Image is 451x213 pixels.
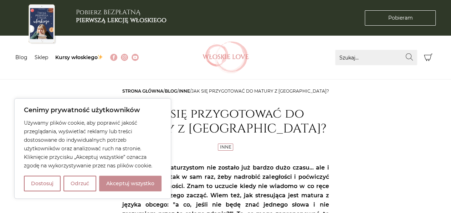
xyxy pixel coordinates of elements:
[63,176,96,191] button: Odrzuć
[24,106,162,114] p: Cenimy prywatność użytkowników
[24,176,61,191] button: Dostosuj
[122,106,329,136] h1: Jak się przygotować do matury z [GEOGRAPHIC_DATA]?
[122,88,329,94] span: / / /
[365,10,436,26] a: Pobieram
[179,88,190,94] a: Inne
[76,16,166,25] b: pierwszą lekcję włoskiego
[335,50,417,65] input: Szukaj...
[220,144,231,150] a: Inne
[15,54,27,61] a: Blog
[191,88,329,94] span: Jak się przygotować do matury z [GEOGRAPHIC_DATA]?
[55,54,103,61] a: Kursy włoskiego
[122,88,163,94] a: Strona główna
[203,41,249,73] img: Włoskielove
[35,54,48,61] a: Sklep
[421,50,436,65] button: Koszyk
[99,176,162,191] button: Akceptuj wszystko
[165,88,177,94] a: Blog
[24,119,162,170] p: Używamy plików cookie, aby poprawić jakość przeglądania, wyświetlać reklamy lub treści dostosowan...
[98,54,103,59] img: ✨
[388,14,412,22] span: Pobieram
[76,9,166,24] h3: Pobierz BEZPŁATNĄ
